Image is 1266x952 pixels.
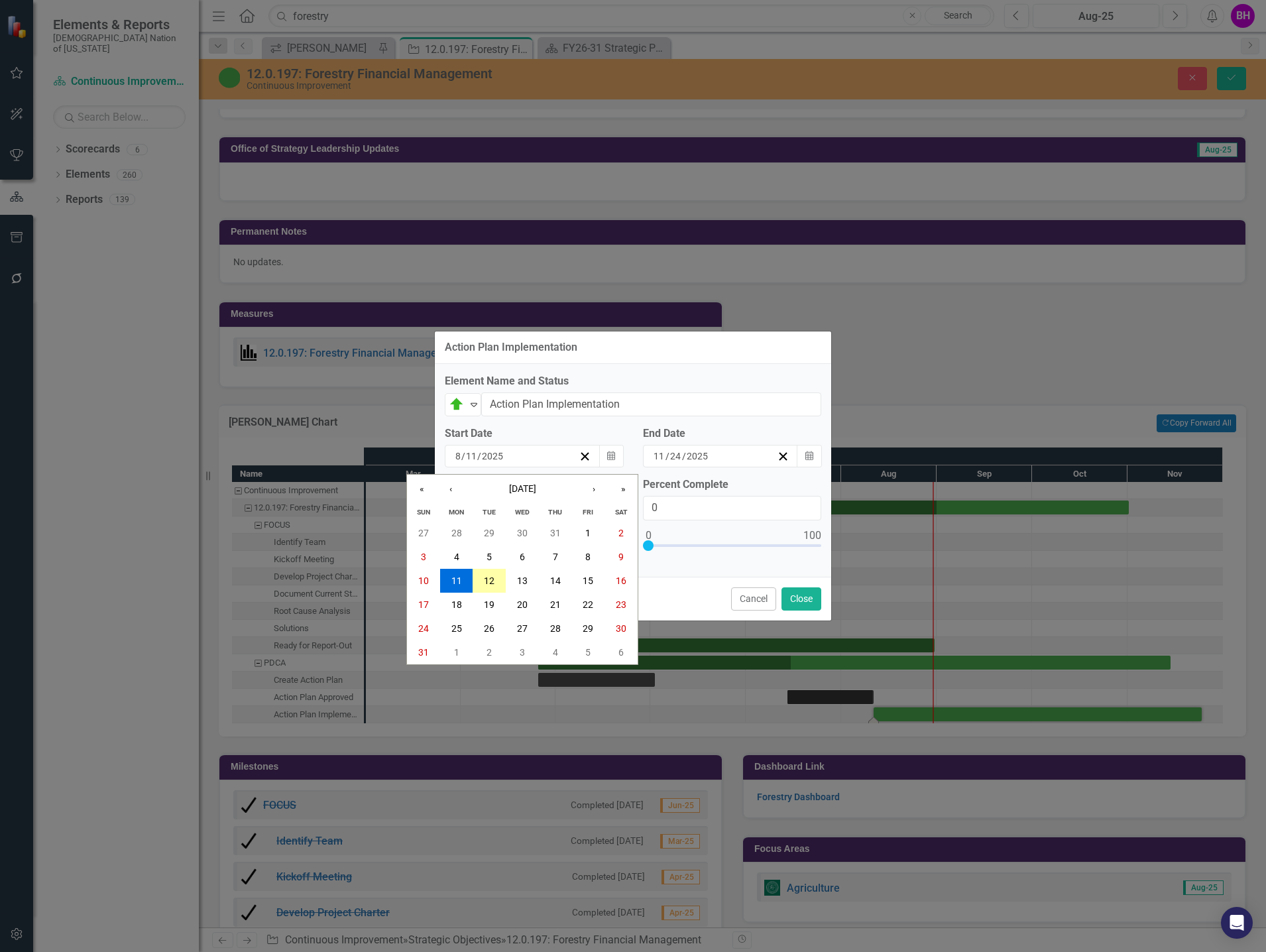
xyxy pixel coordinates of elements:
[436,475,465,504] button: ‹
[539,545,572,569] button: August 7, 2025
[454,647,459,658] abbr: September 1, 2025
[517,528,528,538] abbr: July 30, 2025
[608,475,638,504] button: »
[407,569,440,593] button: August 10, 2025
[572,640,605,664] button: September 5, 2025
[583,508,593,516] abbr: Friday
[473,545,506,569] button: August 5, 2025
[473,593,506,617] button: August 19, 2025
[407,640,440,664] button: August 31, 2025
[506,617,539,640] button: August 27, 2025
[616,599,626,610] abbr: August 23, 2025
[548,508,562,516] abbr: Thursday
[550,575,561,586] abbr: August 14, 2025
[451,599,462,610] abbr: August 18, 2025
[616,575,626,586] abbr: August 16, 2025
[473,640,506,664] button: September 2, 2025
[618,647,624,658] abbr: September 6, 2025
[572,593,605,617] button: August 22, 2025
[487,647,492,658] abbr: September 2, 2025
[604,593,638,617] button: August 23, 2025
[407,475,436,504] button: «
[520,647,525,658] abbr: September 3, 2025
[550,623,561,634] abbr: August 28, 2025
[643,426,821,442] div: End Date
[572,545,605,569] button: August 8, 2025
[418,599,429,610] abbr: August 17, 2025
[506,640,539,664] button: September 3, 2025
[517,599,528,610] abbr: August 20, 2025
[440,545,473,569] button: August 4, 2025
[539,593,572,617] button: August 21, 2025
[484,575,494,586] abbr: August 12, 2025
[481,449,504,463] input: yyyy
[481,392,821,417] input: Name
[539,521,572,545] button: July 31, 2025
[682,450,686,462] span: /
[583,575,593,586] abbr: August 15, 2025
[515,508,530,516] abbr: Wednesday
[643,477,821,493] label: Percent Complete
[731,587,776,611] button: Cancel
[465,475,579,504] button: [DATE]
[407,521,440,545] button: July 27, 2025
[454,552,459,562] abbr: August 4, 2025
[407,545,440,569] button: August 3, 2025
[665,450,669,462] span: /
[418,528,429,538] abbr: July 27, 2025
[539,617,572,640] button: August 28, 2025
[421,552,426,562] abbr: August 3, 2025
[550,599,561,610] abbr: August 21, 2025
[484,599,494,610] abbr: August 19, 2025
[506,593,539,617] button: August 20, 2025
[509,483,536,494] span: [DATE]
[618,528,624,538] abbr: August 2, 2025
[477,450,481,462] span: /
[418,647,429,658] abbr: August 31, 2025
[440,521,473,545] button: July 28, 2025
[407,617,440,640] button: August 24, 2025
[553,647,558,658] abbr: September 4, 2025
[451,528,462,538] abbr: July 28, 2025
[483,508,496,516] abbr: Tuesday
[506,545,539,569] button: August 6, 2025
[506,569,539,593] button: August 13, 2025
[572,569,605,593] button: August 15, 2025
[473,521,506,545] button: July 29, 2025
[616,623,626,634] abbr: August 30, 2025
[583,599,593,610] abbr: August 22, 2025
[550,528,561,538] abbr: July 31, 2025
[440,640,473,664] button: September 1, 2025
[440,593,473,617] button: August 18, 2025
[520,552,525,562] abbr: August 6, 2025
[449,508,464,516] abbr: Monday
[1221,907,1253,939] div: Open Intercom Messenger
[465,449,477,463] input: dd
[506,521,539,545] button: July 30, 2025
[451,575,462,586] abbr: August 11, 2025
[440,569,473,593] button: August 11, 2025
[604,521,638,545] button: August 2, 2025
[445,341,577,353] div: Action Plan Implementation
[417,508,430,516] abbr: Sunday
[553,552,558,562] abbr: August 7, 2025
[583,623,593,634] abbr: August 29, 2025
[604,569,638,593] button: August 16, 2025
[484,623,494,634] abbr: August 26, 2025
[781,587,821,611] button: Close
[585,528,591,538] abbr: August 1, 2025
[484,528,494,538] abbr: July 29, 2025
[604,640,638,664] button: September 6, 2025
[539,569,572,593] button: August 14, 2025
[440,617,473,640] button: August 25, 2025
[618,552,624,562] abbr: August 9, 2025
[579,475,608,504] button: ›
[585,647,591,658] abbr: September 5, 2025
[461,450,465,462] span: /
[604,545,638,569] button: August 9, 2025
[604,617,638,640] button: August 30, 2025
[517,623,528,634] abbr: August 27, 2025
[449,396,465,412] img: On Target
[418,623,429,634] abbr: August 24, 2025
[572,617,605,640] button: August 29, 2025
